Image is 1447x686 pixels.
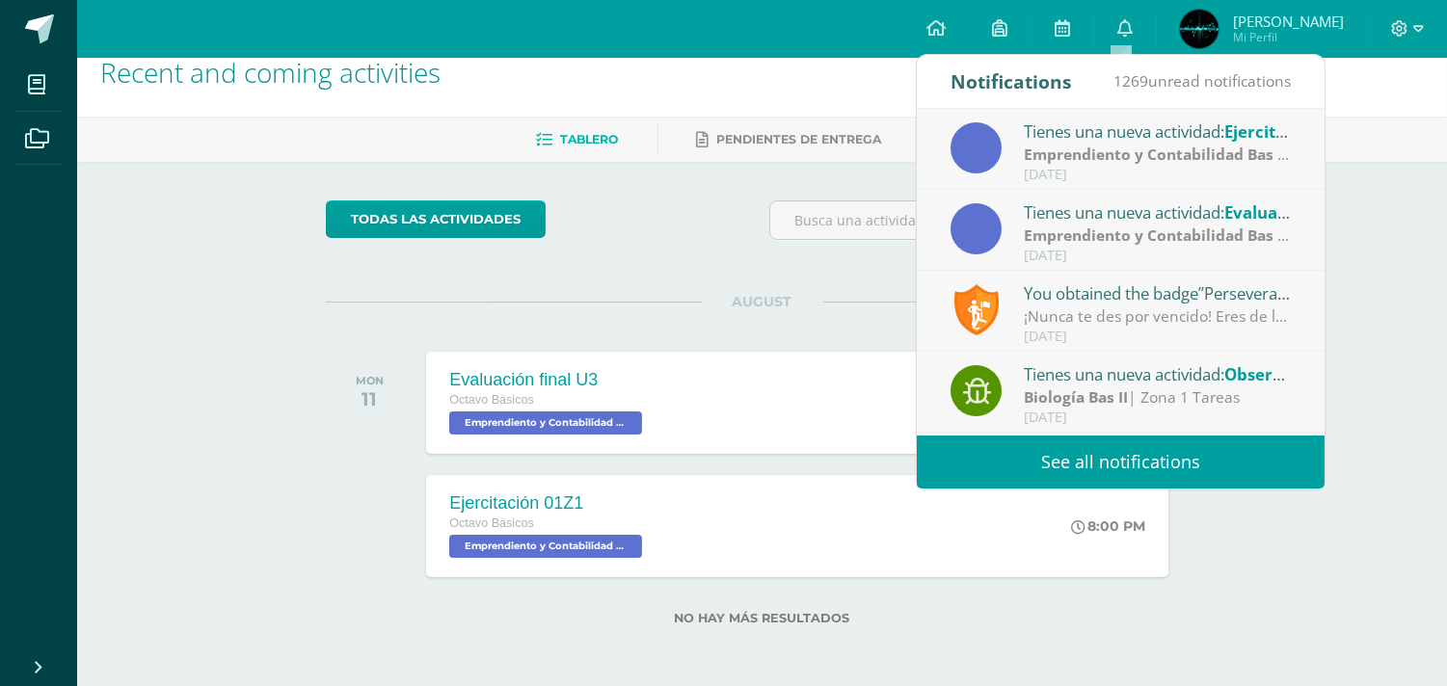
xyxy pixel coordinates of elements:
[449,516,534,530] span: Octavo Básicos
[1024,280,1292,305] div: You obtained the badge
[1024,386,1292,409] div: | Zona 1 Tareas
[1024,248,1292,264] div: [DATE]
[326,611,1198,625] label: No hay más resultados
[702,293,823,310] span: AUGUST
[1224,201,1378,224] span: Evaluación final U3
[1024,199,1292,224] div: Tienes una nueva actividad:
[449,411,642,435] span: Emprendiento y Contabilidad Bas II 'A'
[1024,167,1292,183] div: [DATE]
[537,124,619,155] a: Tablero
[449,493,647,514] div: Ejercitación 01Z1
[1113,70,1291,92] span: unread notifications
[1233,29,1344,45] span: Mi Perfil
[1024,224,1292,247] div: | Evaluación final
[356,374,384,387] div: MON
[1233,12,1344,31] span: [PERSON_NAME]
[1024,386,1128,408] strong: Biología Bas II
[100,54,441,91] span: Recent and coming activities
[1071,517,1145,535] div: 8:00 PM
[1224,120,1361,143] span: Ejercitación 01Z1
[356,387,384,410] div: 11
[1024,119,1292,144] div: Tienes una nueva actividad:
[1113,70,1148,92] span: 1269
[1024,144,1292,166] div: | Zona 1
[1224,363,1402,385] span: Observación de hueso
[917,435,1325,488] a: See all notifications
[1198,282,1313,304] span: ”Perseverancia”
[1024,409,1292,426] div: [DATE]
[449,393,534,407] span: Octavo Básicos
[951,55,1072,108] div: Notifications
[326,200,546,238] a: todas las Actividades
[770,201,1197,239] input: Busca una actividad próxima aquí...
[449,370,647,390] div: Evaluación final U3
[1024,305,1292,328] div: ¡Nunca te des por vencido! Eres de las personas que nunca se rinde sin importar los obstáculos qu...
[1024,144,1289,165] strong: Emprendiento y Contabilidad Bas II
[717,132,882,146] span: Pendientes de entrega
[1180,10,1219,48] img: b24eb43bdcb81c515ee16569479ce8c1.png
[449,535,642,558] span: Emprendiento y Contabilidad Bas II 'A'
[561,132,619,146] span: Tablero
[1024,361,1292,386] div: Tienes una nueva actividad:
[1024,224,1289,246] strong: Emprendiento y Contabilidad Bas II
[1024,329,1292,345] div: [DATE]
[697,124,882,155] a: Pendientes de entrega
